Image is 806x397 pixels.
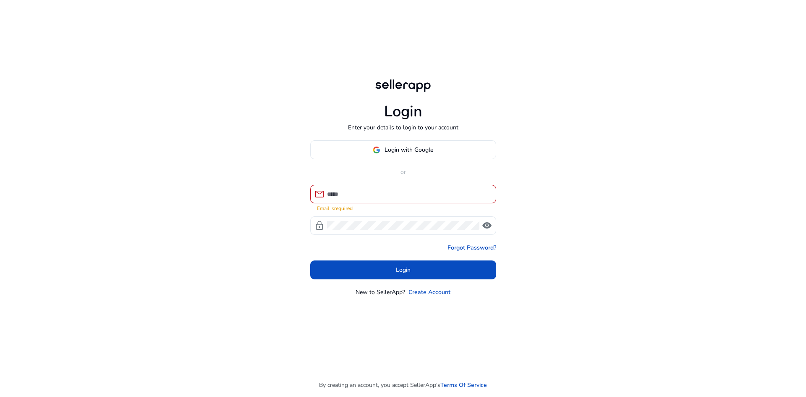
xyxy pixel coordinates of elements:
[440,381,487,389] a: Terms Of Service
[396,266,411,274] span: Login
[384,103,422,121] h1: Login
[314,189,324,199] span: mail
[334,205,353,212] strong: required
[408,288,450,297] a: Create Account
[317,203,489,212] mat-error: Email is
[310,168,496,176] p: or
[314,221,324,231] span: lock
[310,260,496,279] button: Login
[310,140,496,159] button: Login with Google
[348,123,458,132] p: Enter your details to login to your account
[356,288,405,297] p: New to SellerApp?
[373,146,380,154] img: google-logo.svg
[482,221,492,231] span: visibility
[385,145,433,154] span: Login with Google
[447,243,496,252] a: Forgot Password?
